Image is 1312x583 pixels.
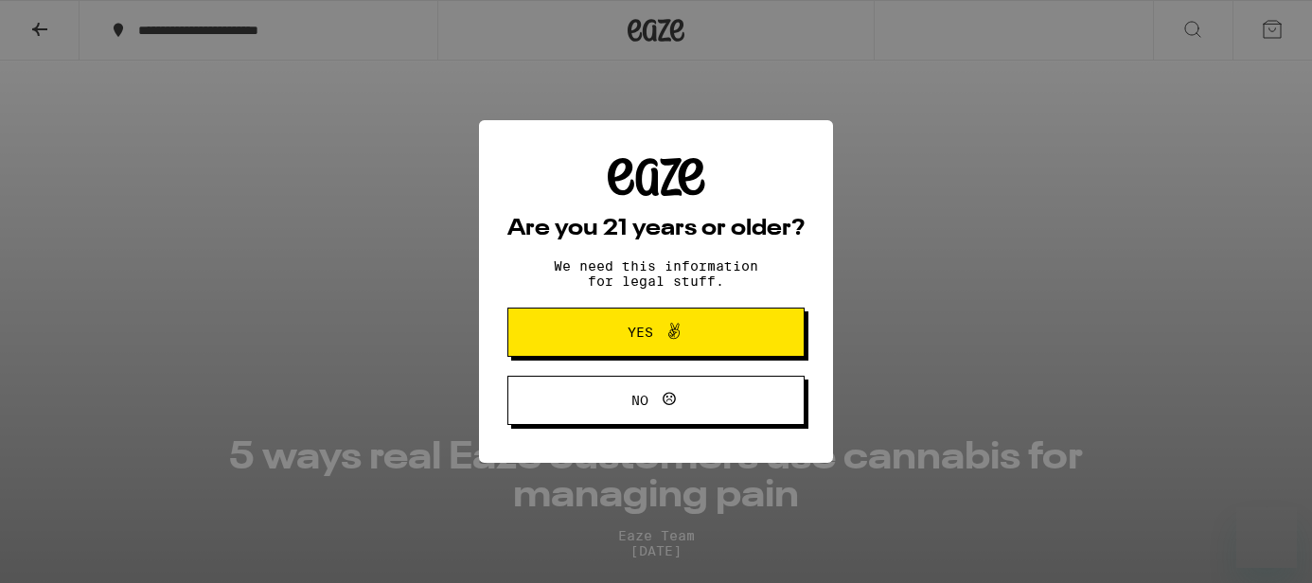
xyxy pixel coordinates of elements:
[631,394,648,407] span: No
[628,326,653,339] span: Yes
[507,308,805,357] button: Yes
[507,218,805,240] h2: Are you 21 years or older?
[1236,507,1297,568] iframe: Button to launch messaging window
[507,376,805,425] button: No
[538,258,774,289] p: We need this information for legal stuff.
